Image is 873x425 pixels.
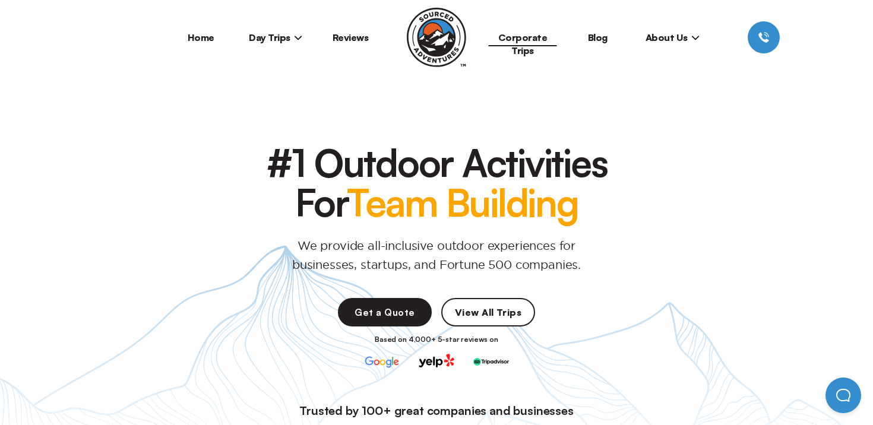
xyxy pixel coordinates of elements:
a: Reviews [333,31,369,43]
a: Home [188,31,214,43]
a: Corporate Trips [498,31,548,56]
p: Based on 4,000+ 5-star reviews on [375,336,498,343]
a: Blog [588,31,608,43]
a: Get a Quote [338,298,432,326]
div: Trusted by 100+ great companies and businesses [287,404,586,418]
span: About Us [646,31,700,43]
p: We provide all-inclusive outdoor experiences for businesses, startups, and Fortune 500 companies. [288,236,585,274]
a: View All Trips [441,298,535,326]
h1: #1 Outdoor Activities For [246,142,627,222]
img: google corporate logo [364,356,400,368]
img: trip advisor corporate logo [473,357,509,366]
span: Day Trips [249,31,302,43]
iframe: Help Scout Beacon - Open [825,378,861,413]
img: Sourced Adventures company logo [407,8,466,67]
span: Team Building [347,178,578,226]
img: yelp corporate logo [419,352,454,370]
